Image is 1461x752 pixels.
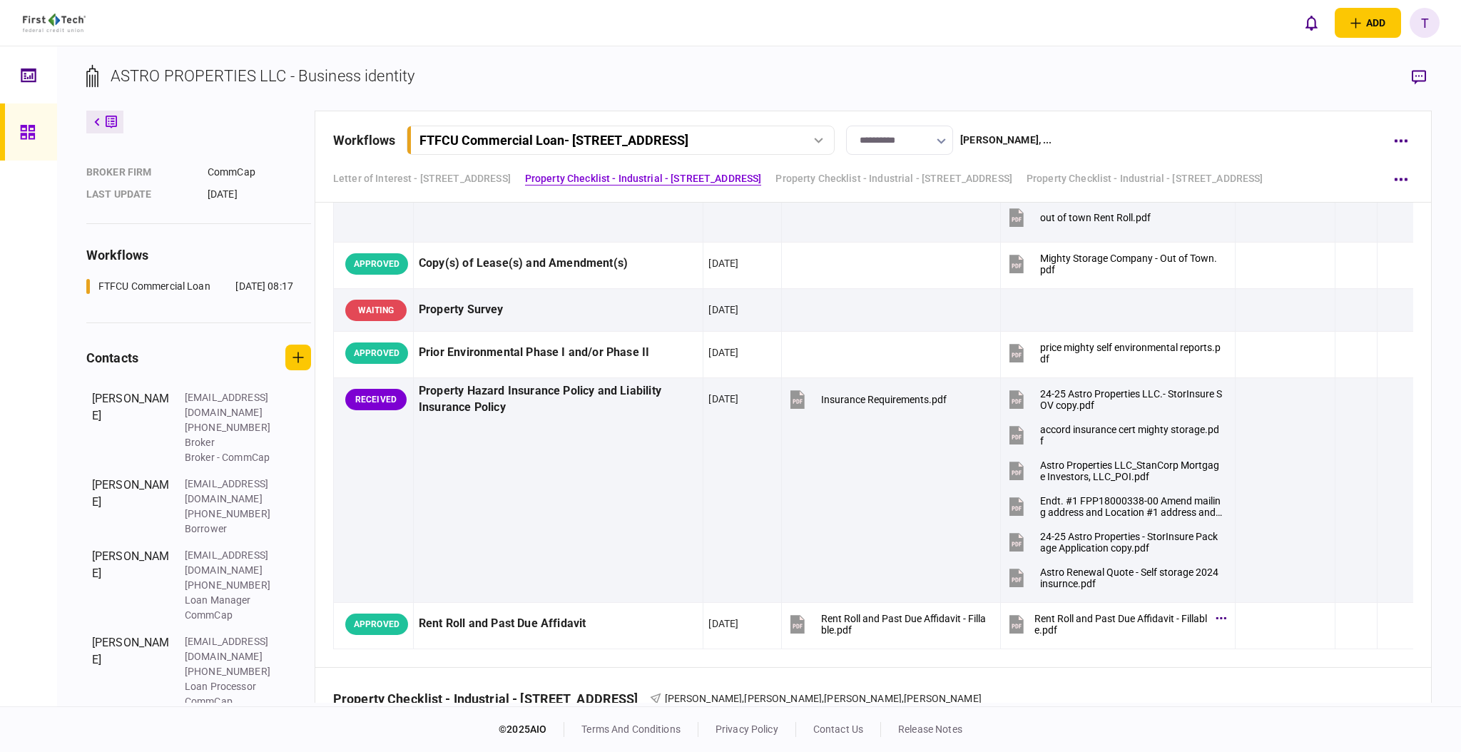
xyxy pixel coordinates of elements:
[185,450,278,465] div: Broker - CommCap
[345,389,407,410] div: RECEIVED
[185,578,278,593] div: [PHONE_NUMBER]
[419,337,698,369] div: Prior Environmental Phase I and/or Phase II
[111,64,414,88] div: ASTRO PROPERTIES LLC - Business identity
[742,693,744,704] span: ,
[708,345,738,360] div: [DATE]
[185,507,278,522] div: [PHONE_NUMBER]
[708,392,738,406] div: [DATE]
[665,693,743,704] span: [PERSON_NAME]
[1006,419,1223,451] button: accord insurance cert mighty storage.pdf
[775,171,1012,186] a: Property Checklist - Industrial - [STREET_ADDRESS]
[86,245,311,265] div: workflows
[1040,459,1223,482] div: Astro Properties LLC_StanCorp Mortgage Investors, LLC_POI.pdf
[716,723,778,735] a: privacy policy
[407,126,835,155] button: FTFCU Commercial Loan- [STREET_ADDRESS]
[821,394,947,405] div: Insurance Requirements.pdf
[185,420,278,435] div: [PHONE_NUMBER]
[419,608,698,640] div: Rent Roll and Past Due Affidavit
[898,723,962,735] a: release notes
[333,171,511,186] a: Letter of Interest - [STREET_ADDRESS]
[185,522,278,537] div: Borrower
[708,303,738,317] div: [DATE]
[185,679,278,694] div: Loan Processor
[1335,8,1401,38] button: open adding identity options
[86,187,193,202] div: last update
[708,256,738,270] div: [DATE]
[86,348,138,367] div: contacts
[185,477,278,507] div: [EMAIL_ADDRESS][DOMAIN_NAME]
[86,165,193,180] div: broker firm
[902,693,904,704] span: ,
[208,165,311,180] div: CommCap
[1040,342,1223,365] div: price mighty self environmental reports.pdf
[185,634,278,664] div: [EMAIL_ADDRESS][DOMAIN_NAME]
[333,691,650,706] div: Property Checklist - Industrial - [STREET_ADDRESS]
[1006,248,1223,280] button: Mighty Storage Company - Out of Town.pdf
[419,133,688,148] div: FTFCU Commercial Loan - [STREET_ADDRESS]
[92,477,170,537] div: [PERSON_NAME]
[821,613,988,636] div: Rent Roll and Past Due Affidavit - Fillable.pdf
[419,383,698,416] div: Property Hazard Insurance Policy and Liability Insurance Policy
[1410,8,1440,38] button: T
[581,723,681,735] a: terms and conditions
[92,548,170,623] div: [PERSON_NAME]
[744,693,822,704] span: [PERSON_NAME]
[1006,490,1223,522] button: Endt. #1 FPP18000338-00 Amend mailing address and Location #1 address and lenders for Location #2...
[1040,388,1223,411] div: 24-25 Astro Properties LLC.- StorInsure SOV copy.pdf
[333,131,395,150] div: workflows
[92,634,170,709] div: [PERSON_NAME]
[904,693,982,704] span: [PERSON_NAME]
[787,608,988,640] button: Rent Roll and Past Due Affidavit - Fillable.pdf
[208,187,311,202] div: [DATE]
[419,248,698,280] div: Copy(s) of Lease(s) and Amendment(s)
[822,693,824,704] span: ,
[345,300,407,321] div: WAITING
[185,694,278,709] div: CommCap
[1040,212,1151,223] div: out of town Rent Roll.pdf
[1040,253,1223,275] div: Mighty Storage Company - Out of Town.pdf
[86,279,293,294] a: FTFCU Commercial Loan[DATE] 08:17
[1006,454,1223,487] button: Astro Properties LLC_StanCorp Mortgage Investors, LLC_POI.pdf
[185,593,278,608] div: Loan Manager
[1040,566,1223,589] div: Astro Renewal Quote - Self storage 2024 insurnce.pdf
[813,723,863,735] a: contact us
[345,614,408,635] div: APPROVED
[1040,495,1223,518] div: Endt. #1 FPP18000338-00 Amend mailing address and Location #1 address and lenders for Location #2...
[345,342,408,364] div: APPROVED
[1296,8,1326,38] button: open notifications list
[1006,383,1223,415] button: 24-25 Astro Properties LLC.- StorInsure SOV copy.pdf
[787,383,947,415] button: Insurance Requirements.pdf
[185,664,278,679] div: [PHONE_NUMBER]
[1040,531,1223,554] div: 24-25 Astro Properties - StorInsure Package Application copy.pdf
[1006,526,1223,558] button: 24-25 Astro Properties - StorInsure Package Application copy.pdf
[1040,424,1223,447] div: accord insurance cert mighty storage.pdf
[1034,613,1208,636] div: Rent Roll and Past Due Affidavit - Fillable.pdf
[960,133,1052,148] div: [PERSON_NAME] , ...
[98,279,210,294] div: FTFCU Commercial Loan
[1006,562,1223,594] button: Astro Renewal Quote - Self storage 2024 insurnce.pdf
[1006,337,1223,369] button: price mighty self environmental reports.pdf
[345,253,408,275] div: APPROVED
[708,616,738,631] div: [DATE]
[1006,608,1223,640] button: Rent Roll and Past Due Affidavit - Fillable.pdf
[92,390,170,465] div: [PERSON_NAME]
[185,435,278,450] div: Broker
[499,722,564,737] div: © 2025 AIO
[419,294,698,326] div: Property Survey
[185,608,278,623] div: CommCap
[1006,201,1151,233] button: out of town Rent Roll.pdf
[1027,171,1263,186] a: Property Checklist - Industrial - [STREET_ADDRESS]
[525,171,762,186] a: Property Checklist - Industrial - [STREET_ADDRESS]
[23,14,86,32] img: client company logo
[824,693,902,704] span: [PERSON_NAME]
[235,279,293,294] div: [DATE] 08:17
[185,548,278,578] div: [EMAIL_ADDRESS][DOMAIN_NAME]
[185,390,278,420] div: [EMAIL_ADDRESS][DOMAIN_NAME]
